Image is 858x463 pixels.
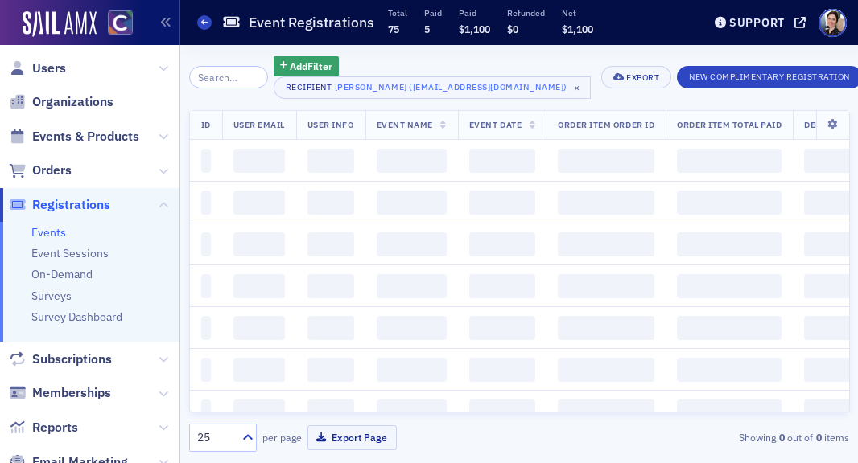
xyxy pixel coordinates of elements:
span: ‌ [307,232,354,256]
span: ‌ [558,149,654,173]
span: ‌ [201,399,211,424]
span: ‌ [201,316,211,340]
a: Organizations [9,93,113,111]
span: User Info [307,119,354,130]
span: ‌ [233,358,285,382]
div: Showing out of items [641,430,850,445]
a: Subscriptions [9,350,112,368]
span: Organizations [32,93,113,111]
span: ‌ [233,191,285,215]
span: ‌ [677,358,782,382]
p: Total [388,7,407,18]
span: ‌ [307,191,354,215]
span: Users [32,59,66,77]
span: ‌ [307,399,354,424]
span: ‌ [469,274,535,298]
span: ‌ [677,232,782,256]
span: Order Item Order ID [558,119,654,130]
div: Export [626,73,659,82]
img: SailAMX [108,10,133,35]
button: Export Page [307,425,397,450]
label: per page [262,430,302,445]
strong: 0 [813,430,824,445]
span: ‌ [307,316,354,340]
span: ‌ [233,399,285,424]
span: ‌ [377,232,447,256]
a: On-Demand [31,267,93,281]
span: Event Date [469,119,522,130]
span: ‌ [377,316,447,340]
span: ‌ [469,149,535,173]
a: Orders [9,162,72,179]
span: Add Filter [290,59,332,73]
span: Orders [32,162,72,179]
div: Recipient [286,82,332,92]
span: ‌ [558,191,654,215]
span: ‌ [469,316,535,340]
span: ID [201,119,211,130]
span: Events & Products [32,128,139,145]
span: $1,100 [459,23,490,35]
span: ‌ [558,232,654,256]
a: Survey Dashboard [31,309,122,324]
a: Events [31,225,66,240]
span: ‌ [469,191,535,215]
p: Net [562,7,593,18]
a: Registrations [9,196,110,214]
a: Users [9,59,66,77]
span: ‌ [233,232,285,256]
span: ‌ [677,274,782,298]
span: ‌ [377,358,447,382]
span: ‌ [201,232,211,256]
a: Reports [9,419,78,436]
span: 5 [424,23,430,35]
span: User Email [233,119,285,130]
span: ‌ [677,316,782,340]
span: Registrations [32,196,110,214]
span: ‌ [233,274,285,298]
div: Support [729,15,785,30]
span: ‌ [377,191,447,215]
span: ‌ [558,399,654,424]
span: ‌ [201,358,211,382]
button: Recipient[PERSON_NAME] ([EMAIL_ADDRESS][DOMAIN_NAME])× [274,76,591,99]
span: ‌ [469,399,535,424]
span: ‌ [677,149,782,173]
span: ‌ [558,274,654,298]
a: Memberships [9,384,111,402]
span: ‌ [307,274,354,298]
span: ‌ [558,316,654,340]
span: ‌ [469,358,535,382]
span: Reports [32,419,78,436]
p: Refunded [507,7,545,18]
span: ‌ [377,399,447,424]
div: [PERSON_NAME] ([EMAIL_ADDRESS][DOMAIN_NAME]) [335,79,567,95]
span: × [570,80,584,95]
button: AddFilter [274,56,340,76]
span: $1,100 [562,23,593,35]
span: Memberships [32,384,111,402]
span: Event Name [377,119,433,130]
span: ‌ [201,191,211,215]
h1: Event Registrations [249,13,374,32]
p: Paid [459,7,490,18]
span: Profile [819,9,847,37]
strong: 0 [776,430,787,445]
span: Order Item Total Paid [677,119,782,130]
p: Paid [424,7,442,18]
span: ‌ [558,358,654,382]
span: ‌ [307,149,354,173]
span: ‌ [201,149,211,173]
img: SailAMX [23,11,97,37]
span: ‌ [201,274,211,298]
span: ‌ [677,399,782,424]
span: ‌ [233,149,285,173]
a: Events & Products [9,128,139,145]
span: Subscriptions [32,350,112,368]
span: 75 [388,23,399,35]
span: ‌ [377,149,447,173]
span: $0 [507,23,518,35]
span: ‌ [233,316,285,340]
button: Export [601,66,671,88]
